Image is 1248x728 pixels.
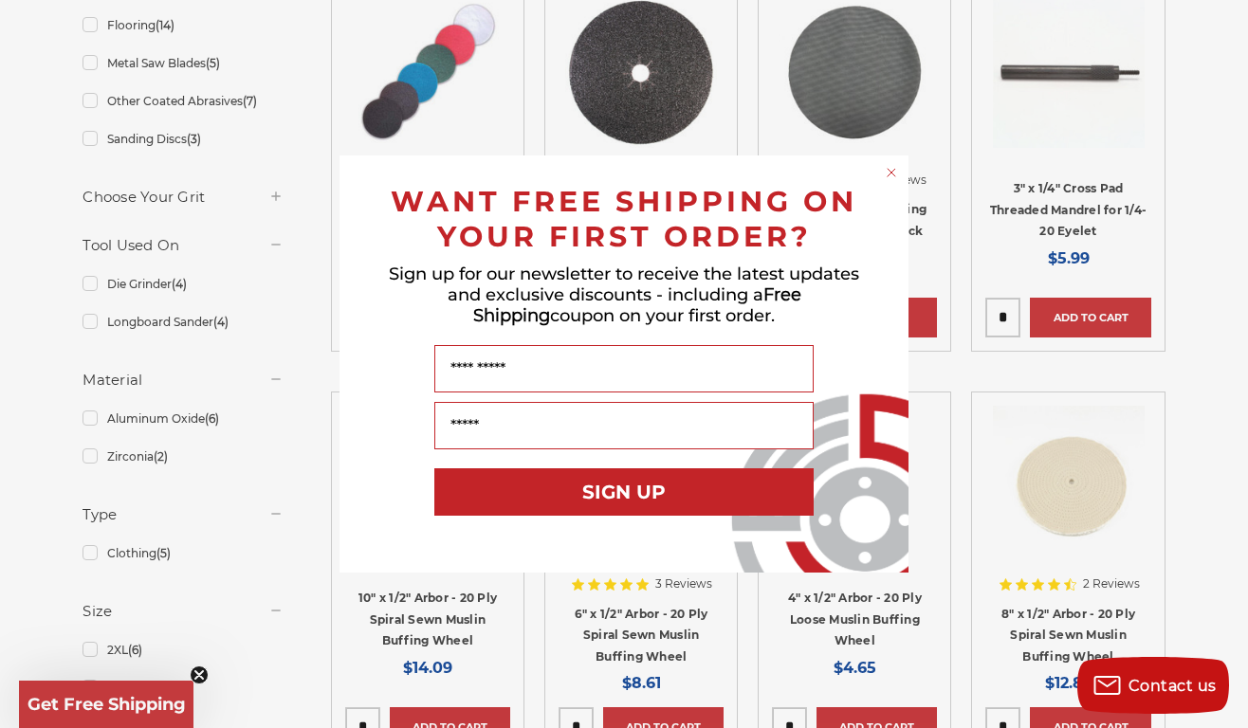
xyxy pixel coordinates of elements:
[1129,677,1217,695] span: Contact us
[389,264,859,326] span: Sign up for our newsletter to receive the latest updates and exclusive discounts - including a co...
[473,284,801,326] span: Free Shipping
[882,163,901,182] button: Close dialog
[1077,657,1229,714] button: Contact us
[434,468,814,516] button: SIGN UP
[391,184,857,254] span: WANT FREE SHIPPING ON YOUR FIRST ORDER?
